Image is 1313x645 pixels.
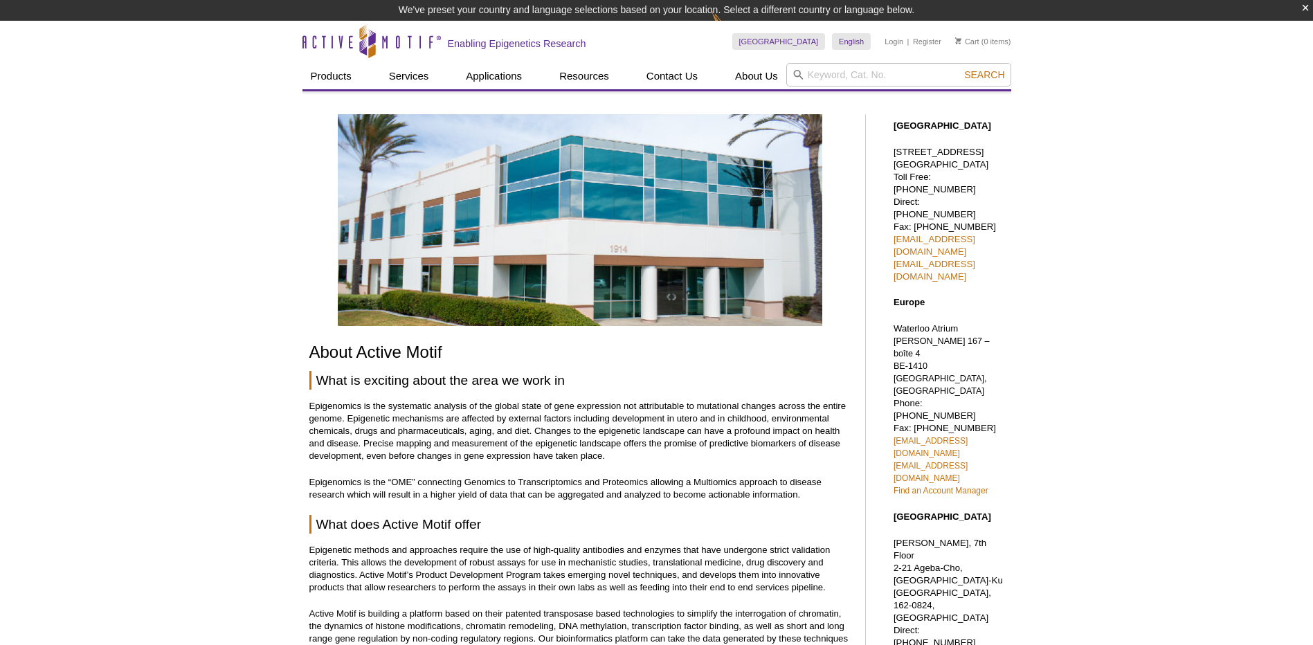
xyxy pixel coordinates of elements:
[885,37,903,46] a: Login
[907,33,909,50] li: |
[309,343,851,363] h1: About Active Motif
[712,10,748,43] img: Change Here
[894,486,988,496] a: Find an Account Manager
[727,63,786,89] a: About Us
[458,63,530,89] a: Applications
[894,234,975,257] a: [EMAIL_ADDRESS][DOMAIN_NAME]
[894,511,991,522] strong: [GEOGRAPHIC_DATA]
[448,37,586,50] h2: Enabling Epigenetics Research
[551,63,617,89] a: Resources
[955,37,979,46] a: Cart
[309,400,851,462] p: Epigenomics is the systematic analysis of the global state of gene expression not attributable to...
[732,33,826,50] a: [GEOGRAPHIC_DATA]
[894,146,1004,283] p: [STREET_ADDRESS] [GEOGRAPHIC_DATA] Toll Free: [PHONE_NUMBER] Direct: [PHONE_NUMBER] Fax: [PHONE_N...
[955,37,961,44] img: Your Cart
[309,544,851,594] p: Epigenetic methods and approaches require the use of high-quality antibodies and enzymes that hav...
[894,120,991,131] strong: [GEOGRAPHIC_DATA]
[309,476,851,501] p: Epigenomics is the “OME” connecting Genomics to Transcriptomics and Proteomics allowing a Multiom...
[302,63,360,89] a: Products
[913,37,941,46] a: Register
[832,33,871,50] a: English
[381,63,437,89] a: Services
[638,63,706,89] a: Contact Us
[894,436,968,458] a: [EMAIL_ADDRESS][DOMAIN_NAME]
[960,69,1008,81] button: Search
[964,69,1004,80] span: Search
[955,33,1011,50] li: (0 items)
[894,297,925,307] strong: Europe
[309,515,851,534] h2: What does Active Motif offer
[894,336,990,396] span: [PERSON_NAME] 167 – boîte 4 BE-1410 [GEOGRAPHIC_DATA], [GEOGRAPHIC_DATA]
[309,371,851,390] h2: What is exciting about the area we work in
[786,63,1011,87] input: Keyword, Cat. No.
[894,461,968,483] a: [EMAIL_ADDRESS][DOMAIN_NAME]
[894,322,1004,497] p: Waterloo Atrium Phone: [PHONE_NUMBER] Fax: [PHONE_NUMBER]
[894,259,975,282] a: [EMAIL_ADDRESS][DOMAIN_NAME]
